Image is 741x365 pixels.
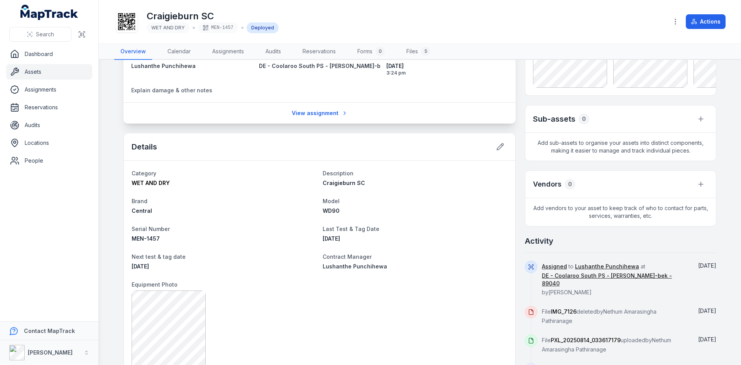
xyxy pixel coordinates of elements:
div: 0 [565,179,575,190]
a: MapTrack [20,5,78,20]
time: 8/14/2025, 12:25:00 AM [323,235,340,242]
button: Actions [686,14,726,29]
h2: Sub-assets [533,114,575,124]
span: Brand [132,198,147,204]
h2: Details [132,141,157,152]
span: [DATE] [386,62,508,70]
span: WET AND DRY [151,25,185,31]
h1: Craigieburn SC [147,10,279,22]
span: Craigieburn SC [323,180,365,186]
span: Category [132,170,156,177]
div: 0 [579,114,589,124]
span: Explain damage & other notes [131,87,212,93]
span: Last Test & Tag Date [323,226,379,232]
a: Audits [6,117,92,133]
a: Files5 [400,44,436,60]
a: Overview [114,44,152,60]
time: 8/14/2025, 3:24:20 PM [386,62,508,76]
span: WET AND DRY [132,180,170,186]
time: 8/14/2025, 1:38:41 PM [698,336,716,343]
a: Assets [6,64,92,80]
a: Assignments [206,44,250,60]
button: Search [9,27,71,42]
span: to at by [PERSON_NAME] [542,263,687,295]
a: View assignment [287,106,353,121]
span: Search [36,31,54,38]
a: Lushanthe Punchihewa [131,62,253,70]
span: Description [323,170,354,177]
span: WD90 [323,207,340,214]
a: DE - Coolaroo South PS - [PERSON_NAME]-bek - 89040 [259,62,381,70]
a: DE - Coolaroo South PS - [PERSON_NAME]-bek - 89040 [542,272,687,287]
time: 8/14/2025, 1:38:42 PM [698,307,716,314]
span: Equipment Photo [132,281,178,288]
div: MEN-1457 [198,22,238,33]
time: 2/14/2026, 12:25:00 AM [132,263,149,270]
div: 0 [376,47,385,56]
a: Assignments [6,82,92,97]
h2: Activity [525,236,553,246]
span: [DATE] [132,263,149,270]
span: File uploaded by Nethum Amarasingha Pathiranage [542,337,671,353]
h3: Vendors [533,179,562,190]
span: IMG_7126 [551,308,577,315]
span: Contract Manager [323,253,372,260]
span: Model [323,198,340,204]
div: Deployed [247,22,279,33]
span: PXL_20250814_033617179 [551,337,621,343]
span: [DATE] [698,336,716,343]
span: Next test & tag date [132,253,186,260]
a: Lushanthe Punchihewa [575,263,639,270]
span: Serial Number [132,226,170,232]
div: 5 [421,47,430,56]
span: DE - Coolaroo South PS - [PERSON_NAME]-bek - 89040 [259,63,412,69]
span: [DATE] [698,307,716,314]
span: Add sub-assets to organise your assets into distinct components, making it easier to manage and t... [525,133,716,161]
a: Reservations [296,44,342,60]
strong: Contact MapTrack [24,328,75,334]
span: MEN-1457 [132,235,160,242]
a: Dashboard [6,46,92,62]
a: Locations [6,135,92,151]
span: [DATE] [323,235,340,242]
a: Lushanthe Punchihewa [323,263,508,270]
span: File deleted by Nethum Amarasingha Pathiranage [542,308,656,324]
a: Assigned [542,263,567,270]
a: Calendar [161,44,197,60]
span: 3:24 pm [386,70,508,76]
a: Forms0 [351,44,391,60]
span: Add vendors to your asset to keep track of who to contact for parts, services, warranties, etc. [525,198,716,226]
a: People [6,153,92,168]
span: [DATE] [698,262,716,269]
span: Central [132,207,152,214]
time: 8/14/2025, 3:24:20 PM [698,262,716,269]
a: Reservations [6,100,92,115]
a: Audits [259,44,287,60]
strong: [PERSON_NAME] [28,349,73,356]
